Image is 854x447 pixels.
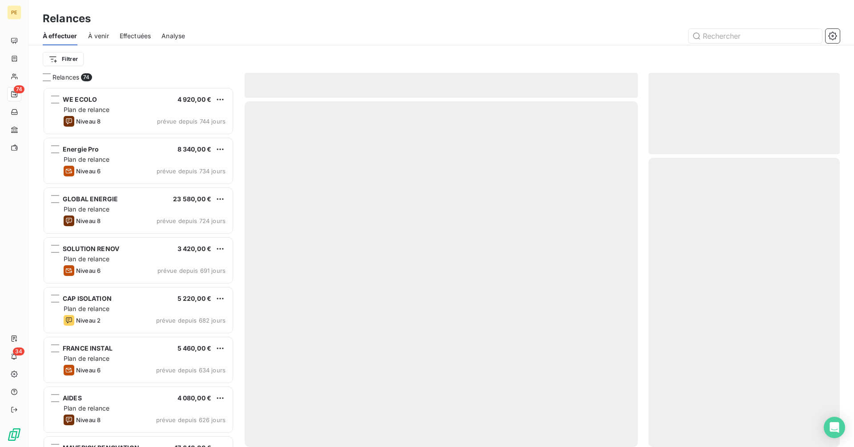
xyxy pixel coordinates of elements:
[161,32,185,40] span: Analyse
[64,106,109,113] span: Plan de relance
[76,118,101,125] span: Niveau 8
[76,217,101,224] span: Niveau 8
[156,367,226,374] span: prévue depuis 634 jours
[64,305,109,312] span: Plan de relance
[76,267,101,274] span: Niveau 6
[43,52,84,66] button: Filtrer
[43,32,77,40] span: À effectuer
[14,85,24,93] span: 74
[177,295,212,302] span: 5 220,00 €
[76,317,101,324] span: Niveau 2
[63,195,118,203] span: GLOBAL ENERGIE
[64,156,109,163] span: Plan de relance
[64,205,109,213] span: Plan de relance
[43,87,234,447] div: grid
[177,245,212,252] span: 3 420,00 €
[76,416,101,423] span: Niveau 8
[63,344,113,352] span: FRANCE INSTAL
[88,32,109,40] span: À venir
[13,347,24,355] span: 34
[7,5,21,20] div: PE
[824,417,845,438] div: Open Intercom Messenger
[64,255,109,263] span: Plan de relance
[7,427,21,442] img: Logo LeanPay
[177,96,212,103] span: 4 920,00 €
[157,118,226,125] span: prévue depuis 744 jours
[63,96,97,103] span: WE ECOLO
[156,317,226,324] span: prévue depuis 682 jours
[157,267,226,274] span: prévue depuis 691 jours
[177,394,212,402] span: 4 080,00 €
[63,245,119,252] span: SOLUTION RENOV
[43,11,91,27] h3: Relances
[689,29,822,43] input: Rechercher
[63,295,112,302] span: CAP ISOLATION
[177,344,212,352] span: 5 460,00 €
[177,145,212,153] span: 8 340,00 €
[157,217,226,224] span: prévue depuis 724 jours
[81,73,92,81] span: 74
[7,87,21,101] a: 74
[63,145,99,153] span: Energie Pro
[173,195,211,203] span: 23 580,00 €
[52,73,79,82] span: Relances
[63,394,82,402] span: AIDES
[157,168,226,175] span: prévue depuis 734 jours
[76,168,101,175] span: Niveau 6
[64,404,109,412] span: Plan de relance
[120,32,151,40] span: Effectuées
[76,367,101,374] span: Niveau 6
[156,416,226,423] span: prévue depuis 626 jours
[64,355,109,362] span: Plan de relance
